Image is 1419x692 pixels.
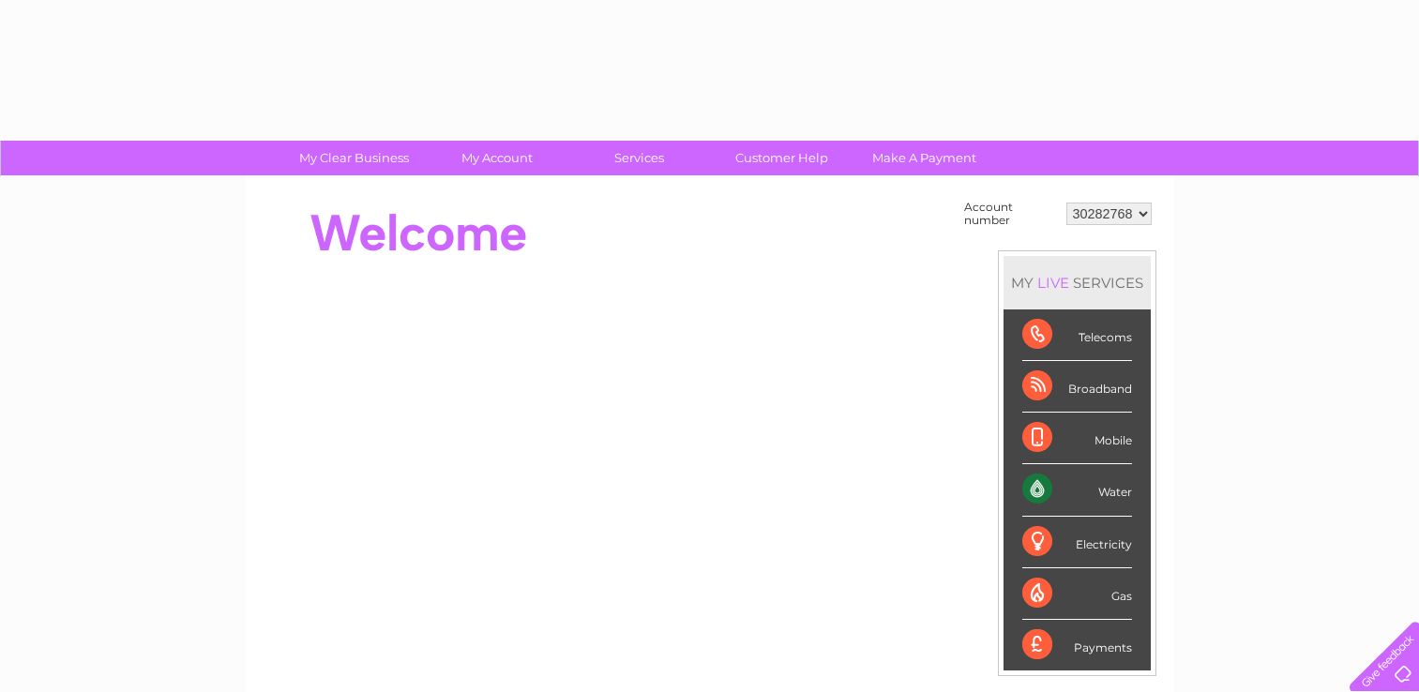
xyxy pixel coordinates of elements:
[562,141,717,175] a: Services
[1004,256,1151,309] div: MY SERVICES
[704,141,859,175] a: Customer Help
[1022,361,1132,413] div: Broadband
[847,141,1002,175] a: Make A Payment
[1022,309,1132,361] div: Telecoms
[1022,413,1132,464] div: Mobile
[1034,274,1073,292] div: LIVE
[277,141,431,175] a: My Clear Business
[1022,568,1132,620] div: Gas
[419,141,574,175] a: My Account
[1022,620,1132,670] div: Payments
[959,196,1062,232] td: Account number
[1022,464,1132,516] div: Water
[1022,517,1132,568] div: Electricity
